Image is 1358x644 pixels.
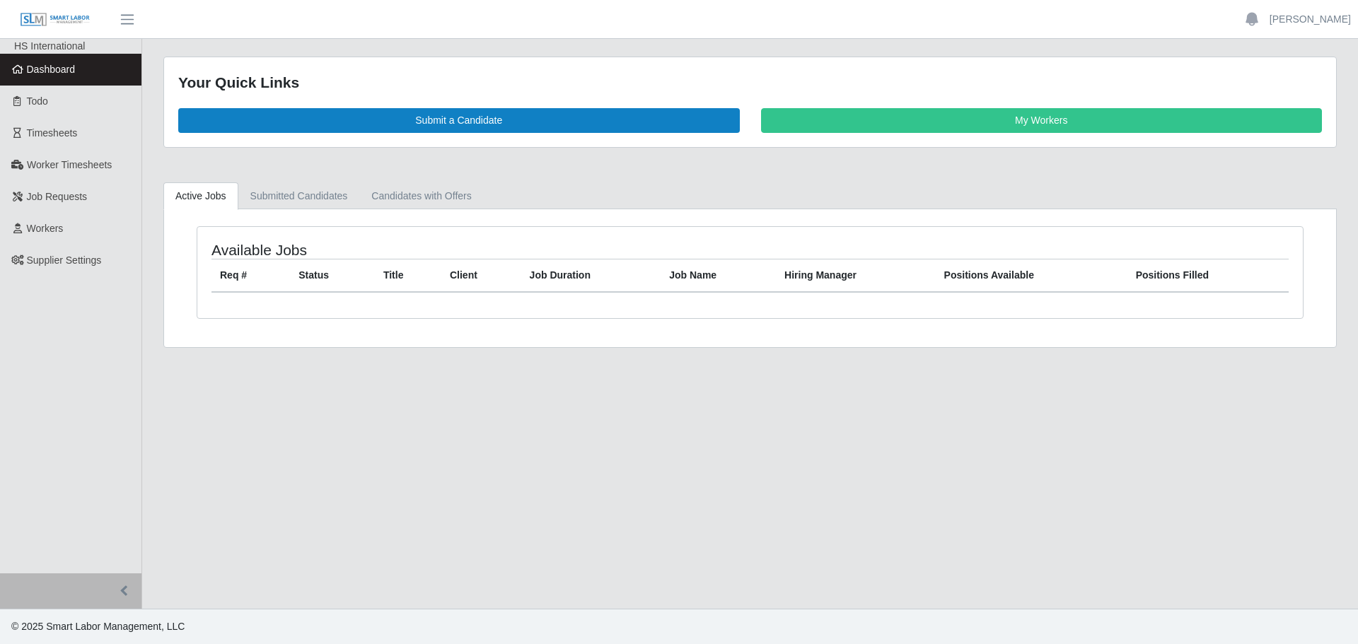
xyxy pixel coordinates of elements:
[936,259,1127,292] th: Positions Available
[211,241,648,259] h4: Available Jobs
[776,259,936,292] th: Hiring Manager
[14,40,85,52] span: HS International
[27,223,64,234] span: Workers
[27,191,88,202] span: Job Requests
[375,259,441,292] th: Title
[27,159,112,170] span: Worker Timesheets
[238,182,360,210] a: Submitted Candidates
[11,621,185,632] span: © 2025 Smart Labor Management, LLC
[1127,259,1289,292] th: Positions Filled
[27,254,102,266] span: Supplier Settings
[359,182,483,210] a: Candidates with Offers
[1270,12,1351,27] a: [PERSON_NAME]
[178,108,740,133] a: Submit a Candidate
[211,259,290,292] th: Req #
[27,95,48,107] span: Todo
[521,259,661,292] th: Job Duration
[661,259,776,292] th: Job Name
[27,127,78,139] span: Timesheets
[27,64,76,75] span: Dashboard
[761,108,1323,133] a: My Workers
[178,71,1322,94] div: Your Quick Links
[290,259,375,292] th: Status
[163,182,238,210] a: Active Jobs
[20,12,91,28] img: SLM Logo
[441,259,521,292] th: Client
